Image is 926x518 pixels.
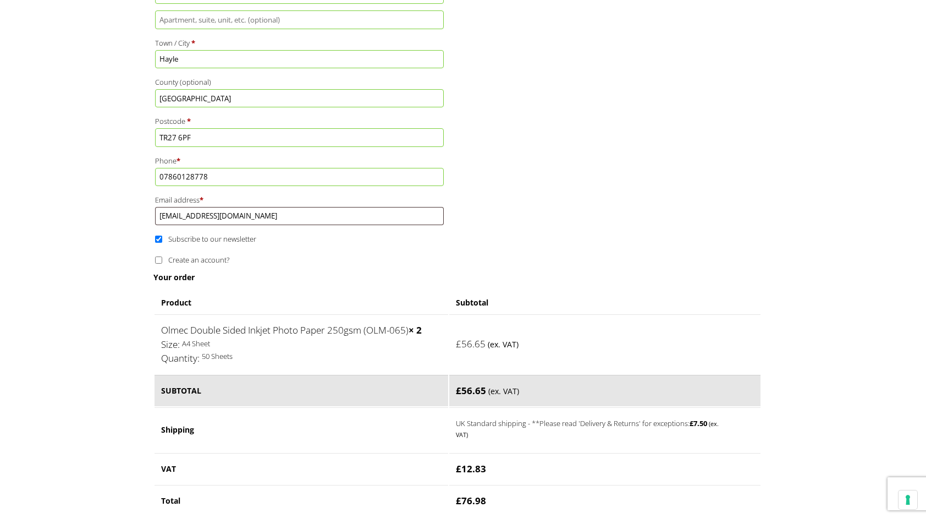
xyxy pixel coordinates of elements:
[456,494,461,507] span: £
[456,384,486,397] bdi: 56.65
[155,114,444,128] label: Postcode
[449,292,760,313] th: Subtotal
[488,339,519,350] small: (ex. VAT)
[155,236,162,243] input: Subscribe to our newsletter
[155,154,444,168] label: Phone
[155,375,448,407] th: Subtotal
[155,10,444,29] input: Apartment, suite, unit, etc. (optional)
[161,350,442,363] p: 50 Sheets
[690,418,693,428] span: £
[690,418,707,428] bdi: 7.50
[155,407,448,452] th: Shipping
[155,75,444,89] label: County
[155,453,448,484] th: VAT
[456,494,486,507] bdi: 76.98
[168,234,256,244] span: Subscribe to our newsletter
[899,490,917,509] button: Your consent preferences for tracking technologies
[456,384,461,397] span: £
[456,337,461,350] span: £
[456,462,461,475] span: £
[488,386,519,396] small: (ex. VAT)
[155,257,162,264] input: Create an account?
[153,272,762,282] h3: Your order
[155,36,444,50] label: Town / City
[456,419,719,439] small: (ex. VAT)
[155,292,448,313] th: Product
[456,416,724,440] label: UK Standard shipping - **Please read 'Delivery & Returns' for exceptions:
[180,77,211,87] span: (optional)
[409,324,422,336] strong: × 2
[168,255,229,265] span: Create an account?
[161,337,442,350] p: A4 Sheet
[161,337,180,352] dt: Size:
[155,485,448,516] th: Total
[456,337,486,350] bdi: 56.65
[155,314,448,374] td: Olmec Double Sided Inkjet Photo Paper 250gsm (OLM-065)
[456,462,486,475] bdi: 12.83
[155,193,444,207] label: Email address
[161,351,200,366] dt: Quantity:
